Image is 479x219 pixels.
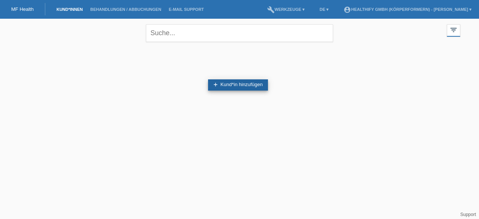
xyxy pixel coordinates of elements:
[165,7,208,12] a: E-Mail Support
[11,6,34,12] a: MF Health
[267,6,275,13] i: build
[208,79,268,91] a: addKund*in hinzufügen
[86,7,165,12] a: Behandlungen / Abbuchungen
[344,6,351,13] i: account_circle
[316,7,332,12] a: DE ▾
[449,26,458,34] i: filter_list
[213,82,219,88] i: add
[340,7,475,12] a: account_circleHealthify GmbH (Körperformern) - [PERSON_NAME] ▾
[53,7,86,12] a: Kund*innen
[460,212,476,217] a: Support
[263,7,309,12] a: buildWerkzeuge ▾
[146,24,333,42] input: Suche...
